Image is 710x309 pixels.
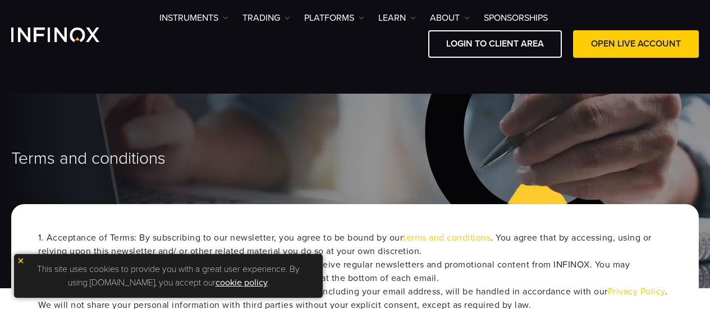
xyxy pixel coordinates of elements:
img: yellow close icon [17,257,25,265]
a: ABOUT [430,11,470,25]
li: 2. Subscription: By providing your email address, you consent to receive regular newsletters and ... [38,258,672,285]
a: cookie policy [216,277,268,288]
li: 1. Acceptance of Terms: By subscribing to our newsletter, you agree to be bound by our . You agre... [38,231,672,258]
h1: Terms and conditions [11,150,699,168]
a: Privacy Policy [608,286,665,297]
a: PLATFORMS [304,11,364,25]
a: LOGIN TO CLIENT AREA [428,30,562,58]
a: SPONSORSHIPS [484,11,548,25]
p: This site uses cookies to provide you with a great user experience. By using [DOMAIN_NAME], you a... [20,260,317,292]
a: INFINOX Logo [11,27,126,42]
a: OPEN LIVE ACCOUNT [573,30,699,58]
a: terms and conditions [403,232,491,243]
a: Learn [378,11,416,25]
a: Instruments [159,11,228,25]
a: TRADING [242,11,290,25]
